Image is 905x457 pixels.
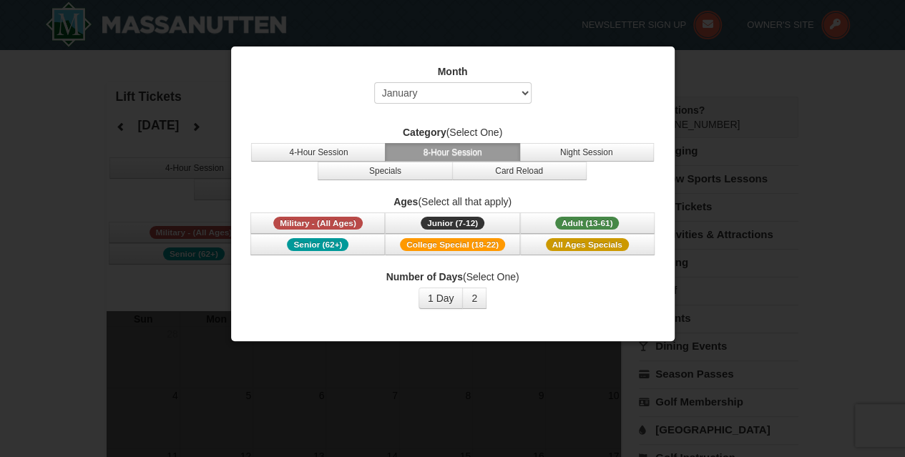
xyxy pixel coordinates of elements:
[393,196,418,207] strong: Ages
[519,143,654,162] button: Night Session
[250,212,385,234] button: Military - (All Ages)
[249,270,657,284] label: (Select One)
[452,162,587,180] button: Card Reload
[462,288,486,309] button: 2
[438,66,468,77] strong: Month
[318,162,452,180] button: Specials
[419,288,464,309] button: 1 Day
[520,234,655,255] button: All Ages Specials
[273,217,363,230] span: Military - (All Ages)
[249,195,657,209] label: (Select all that apply)
[385,212,519,234] button: Junior (7-12)
[546,238,629,251] span: All Ages Specials
[520,212,655,234] button: Adult (13-61)
[386,271,463,282] strong: Number of Days
[421,217,484,230] span: Junior (7-12)
[385,234,519,255] button: College Special (18-22)
[400,238,505,251] span: College Special (18-22)
[385,143,519,162] button: 8-Hour Session
[249,125,657,139] label: (Select One)
[250,234,385,255] button: Senior (62+)
[287,238,348,251] span: Senior (62+)
[251,143,386,162] button: 4-Hour Session
[403,127,446,138] strong: Category
[555,217,620,230] span: Adult (13-61)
